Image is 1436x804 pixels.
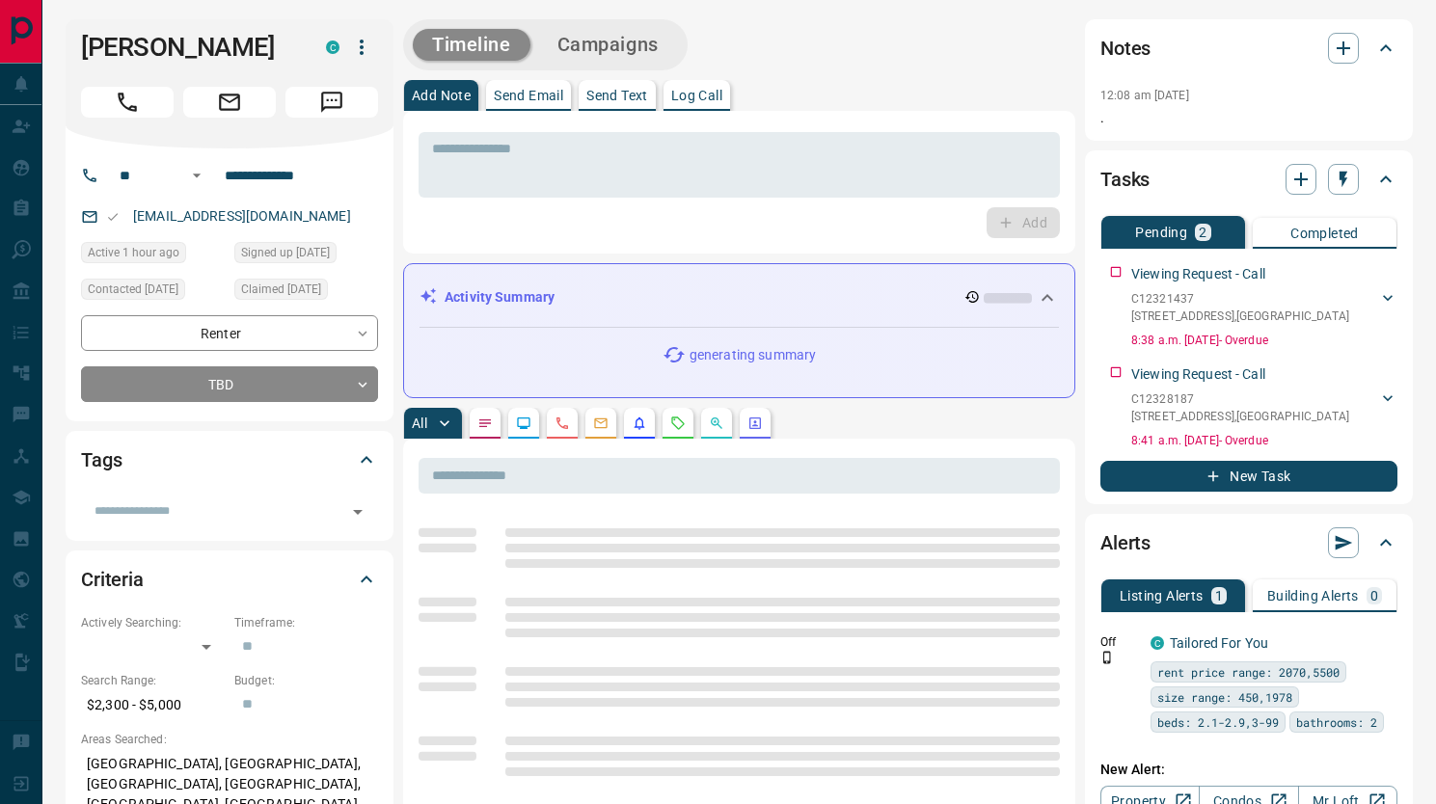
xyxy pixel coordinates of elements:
p: 2 [1199,226,1206,239]
div: Criteria [81,556,378,603]
span: rent price range: 2070,5500 [1157,662,1340,682]
p: Actively Searching: [81,614,225,631]
p: C12321437 [1131,290,1349,308]
p: $2,300 - $5,000 [81,689,225,721]
p: 8:41 a.m. [DATE] - Overdue [1131,432,1397,449]
p: Listing Alerts [1120,589,1204,603]
svg: Notes [477,415,493,431]
p: Send Email [494,89,563,102]
p: Log Call [671,89,722,102]
p: Areas Searched: [81,731,378,748]
button: Open [185,164,208,187]
div: TBD [81,366,378,402]
button: New Task [1100,461,1397,492]
p: 1 [1215,589,1223,603]
svg: Emails [593,415,609,431]
p: Timeframe: [234,614,378,631]
svg: Email Valid [106,210,120,224]
svg: Agent Actions [747,415,763,431]
div: condos.ca [1151,636,1164,650]
div: Activity Summary [420,280,1059,315]
div: Mon Aug 11 2025 [81,279,225,306]
p: Building Alerts [1267,589,1359,603]
div: Alerts [1100,520,1397,566]
div: Sun Aug 10 2025 [234,242,378,269]
p: Budget: [234,672,378,689]
svg: Listing Alerts [632,415,647,431]
p: . [1100,108,1397,128]
p: New Alert: [1100,760,1397,780]
p: Off [1100,633,1139,651]
div: Notes [1100,25,1397,71]
span: Contacted [DATE] [88,280,178,299]
p: C12328187 [1131,390,1349,408]
h2: Tasks [1100,164,1150,195]
p: Completed [1290,227,1359,240]
p: Pending [1135,226,1187,239]
span: size range: 450,1978 [1157,687,1292,707]
button: Campaigns [538,29,678,61]
div: Mon Aug 18 2025 [81,242,225,269]
p: 8:38 a.m. [DATE] - Overdue [1131,332,1397,349]
div: C12328187[STREET_ADDRESS],[GEOGRAPHIC_DATA] [1131,387,1397,429]
p: 12:08 am [DATE] [1100,89,1189,102]
p: Add Note [412,89,471,102]
svg: Requests [670,415,686,431]
h2: Alerts [1100,527,1151,558]
a: Tailored For You [1170,635,1268,651]
h1: [PERSON_NAME] [81,32,297,63]
p: Send Text [586,89,648,102]
h2: Criteria [81,564,144,595]
button: Open [344,498,371,525]
a: [EMAIL_ADDRESS][DOMAIN_NAME] [133,208,351,224]
div: Tasks [1100,156,1397,202]
span: Call [81,87,174,118]
span: beds: 2.1-2.9,3-99 [1157,712,1279,732]
p: Viewing Request - Call [1131,364,1265,385]
span: Email [183,87,276,118]
p: [STREET_ADDRESS] , [GEOGRAPHIC_DATA] [1131,408,1349,425]
span: bathrooms: 2 [1296,712,1377,732]
div: Renter [81,315,378,351]
p: [STREET_ADDRESS] , [GEOGRAPHIC_DATA] [1131,308,1349,325]
p: generating summary [690,345,816,365]
svg: Opportunities [709,415,724,431]
span: Signed up [DATE] [241,243,330,262]
button: Timeline [413,29,530,61]
svg: Calls [555,415,570,431]
p: All [412,416,427,430]
div: condos.ca [326,40,339,54]
p: Viewing Request - Call [1131,264,1265,284]
div: Mon Aug 11 2025 [234,279,378,306]
p: 0 [1370,589,1378,603]
svg: Lead Browsing Activity [516,415,531,431]
span: Claimed [DATE] [241,280,321,299]
h2: Notes [1100,33,1151,64]
h2: Tags [81,444,122,475]
span: Active 1 hour ago [88,243,179,262]
p: Search Range: [81,672,225,689]
span: Message [285,87,378,118]
svg: Push Notification Only [1100,651,1114,664]
div: C12321437[STREET_ADDRESS],[GEOGRAPHIC_DATA] [1131,286,1397,329]
p: Activity Summary [445,287,555,308]
div: Tags [81,437,378,483]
